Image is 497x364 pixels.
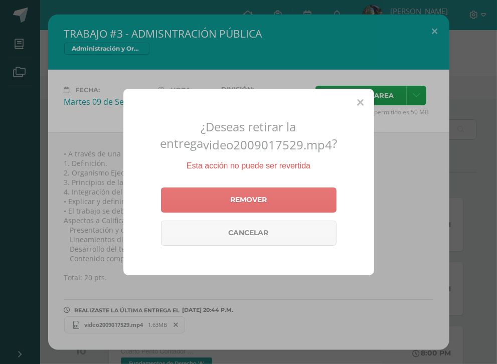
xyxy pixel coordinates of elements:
[358,96,364,108] span: Close (Esc)
[161,221,337,246] a: Cancelar
[203,136,332,153] span: video2009017529.mp4
[187,161,310,170] span: Esta acción no puede ser revertida
[135,118,362,153] h2: ¿Deseas retirar la entrega ?
[161,188,337,213] a: Remover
